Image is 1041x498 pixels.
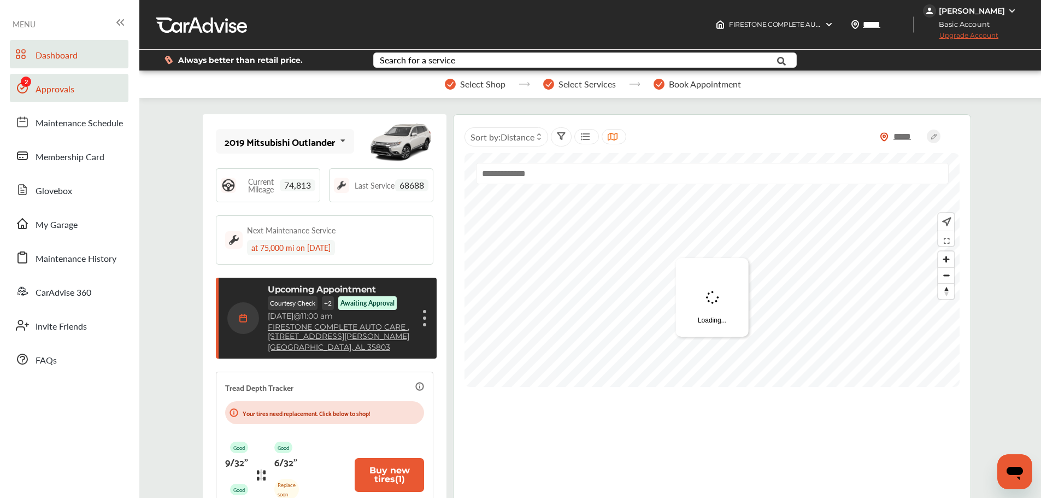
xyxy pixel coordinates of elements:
[543,79,554,90] img: stepper-checkmark.b5569197.svg
[380,56,455,65] div: Search for a service
[938,251,954,267] button: Zoom in
[519,82,530,86] img: stepper-arrow.e24c07c6.svg
[10,277,128,306] a: CarAdvise 360
[36,83,74,97] span: Approvals
[225,381,293,394] p: Tread Depth Tracker
[268,296,317,310] p: Courtesy Check
[247,225,336,236] div: Next Maintenance Service
[923,4,936,17] img: jVpblrzwTbfkPYzPPzSLxeg0AAAAASUVORK5CYII=
[938,268,954,283] span: Zoom out
[322,296,334,310] p: + 2
[913,16,914,33] img: header-divider.bc55588e.svg
[716,20,725,29] img: header-home-logo.8d720a4f.svg
[36,252,116,266] span: Maintenance History
[36,320,87,334] span: Invite Friends
[230,442,248,453] p: Good
[355,181,395,189] span: Last Service
[10,108,128,136] a: Maintenance Schedule
[36,354,57,368] span: FAQs
[274,453,297,470] p: 6/32"
[938,284,954,299] span: Reset bearing to north
[10,142,128,170] a: Membership Card
[268,323,413,341] a: FIRESTONE COMPLETE AUTO CARE ,[STREET_ADDRESS][PERSON_NAME]
[13,20,36,28] span: MENU
[939,6,1005,16] div: [PERSON_NAME]
[268,311,293,321] span: [DATE]
[464,153,960,387] canvas: Map
[36,150,104,165] span: Membership Card
[36,116,123,131] span: Maintenance Schedule
[924,19,998,30] span: Basic Account
[36,286,91,300] span: CarAdvise 360
[501,131,534,143] span: Distance
[36,49,78,63] span: Dashboard
[36,218,78,232] span: My Garage
[460,79,505,89] span: Select Shop
[10,175,128,204] a: Glovebox
[445,79,456,90] img: stepper-checkmark.b5569197.svg
[676,258,749,337] div: Loading...
[36,184,72,198] span: Glovebox
[280,179,315,191] span: 74,813
[243,408,370,418] p: Your tires need replacement. Click below to shop!
[268,284,376,295] p: Upcoming Appointment
[164,55,173,65] img: dollor_label_vector.a70140d1.svg
[301,311,333,321] span: 11:00 am
[242,178,280,193] span: Current Mileage
[10,311,128,339] a: Invite Friends
[558,79,616,89] span: Select Services
[221,178,236,193] img: steering_logo
[470,131,534,143] span: Sort by :
[225,136,336,147] div: 2019 Mitsubishi Outlander
[654,79,664,90] img: stepper-checkmark.b5569197.svg
[10,74,128,102] a: Approvals
[225,231,243,249] img: maintenance_logo
[395,179,428,191] span: 68688
[825,20,833,29] img: header-down-arrow.9dd2ce7d.svg
[940,216,951,228] img: recenter.ce011a49.svg
[230,484,248,495] p: Good
[178,56,303,64] span: Always better than retail price.
[880,132,889,142] img: location_vector_orange.38f05af8.svg
[257,469,266,481] img: tire_track_logo.b900bcbc.svg
[227,302,259,334] img: calendar-icon.35d1de04.svg
[340,298,395,308] p: Awaiting Approval
[334,178,349,193] img: maintenance_logo
[669,79,741,89] span: Book Appointment
[10,40,128,68] a: Dashboard
[997,454,1032,489] iframe: Button to launch messaging window
[923,31,998,45] span: Upgrade Account
[938,283,954,299] button: Reset bearing to north
[225,453,248,470] p: 9/32"
[10,209,128,238] a: My Garage
[355,458,425,492] button: Buy new tires(1)
[274,442,292,453] p: Good
[368,117,433,166] img: mobile_12955_st0640_046.jpg
[10,243,128,272] a: Maintenance History
[629,82,640,86] img: stepper-arrow.e24c07c6.svg
[268,343,390,352] a: [GEOGRAPHIC_DATA], AL 35803
[1008,7,1016,15] img: WGsFRI8htEPBVLJbROoPRyZpYNWhNONpIPPETTm6eUC0GeLEiAAAAAElFTkSuQmCC
[10,345,128,373] a: FAQs
[247,240,335,255] div: at 75,000 mi on [DATE]
[851,20,860,29] img: location_vector.a44bc228.svg
[938,267,954,283] button: Zoom out
[293,311,301,321] span: @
